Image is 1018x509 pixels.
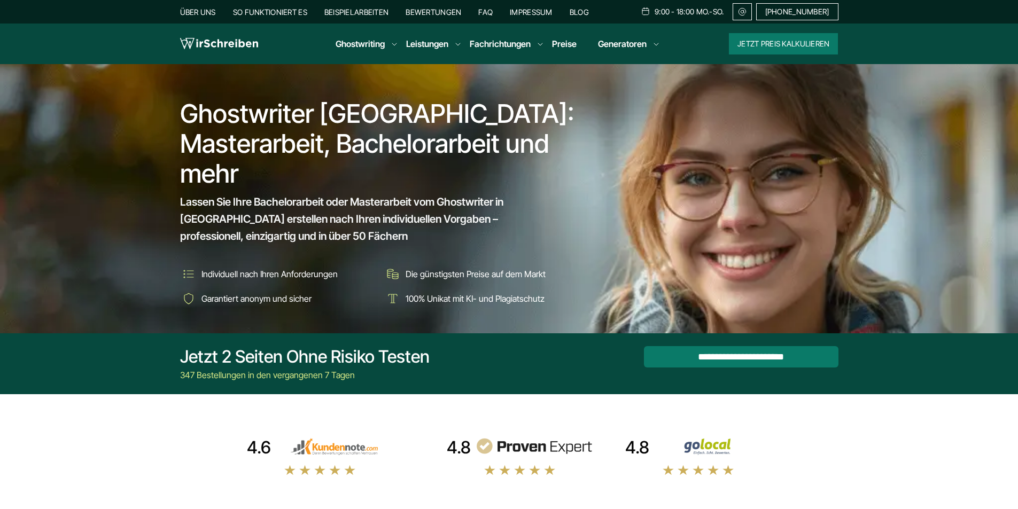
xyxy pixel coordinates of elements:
[484,464,556,476] img: stars
[180,36,258,52] img: logo wirschreiben
[447,437,471,458] div: 4.8
[756,3,838,20] a: [PHONE_NUMBER]
[406,7,461,17] a: Bewertungen
[641,7,650,15] img: Schedule
[655,7,724,16] span: 9:00 - 18:00 Mo.-So.
[180,369,430,381] div: 347 Bestellungen in den vergangenen 7 Tagen
[470,37,531,50] a: Fachrichtungen
[475,438,593,455] img: provenexpert reviews
[284,464,356,476] img: stars
[765,7,829,16] span: [PHONE_NUMBER]
[180,346,430,367] div: Jetzt 2 Seiten ohne Risiko testen
[324,7,388,17] a: Beispielarbeiten
[180,290,377,307] li: Garantiert anonym und sicher
[336,37,385,50] a: Ghostwriting
[654,438,771,455] img: Wirschreiben Bewertungen
[180,290,197,307] img: Garantiert anonym und sicher
[384,265,401,283] img: Die günstigsten Preise auf dem Markt
[737,7,747,16] img: Email
[662,464,735,476] img: stars
[275,438,393,455] img: kundennote
[384,290,401,307] img: 100% Unikat mit KI- und Plagiatschutz
[180,99,582,189] h1: Ghostwriter [GEOGRAPHIC_DATA]: Masterarbeit, Bachelorarbeit und mehr
[552,38,577,49] a: Preise
[180,193,562,245] span: Lassen Sie Ihre Bachelorarbeit oder Masterarbeit vom Ghostwriter in [GEOGRAPHIC_DATA] erstellen n...
[625,437,649,458] div: 4.8
[247,437,271,458] div: 4.6
[478,7,493,17] a: FAQ
[384,265,581,283] li: Die günstigsten Preise auf dem Markt
[180,265,377,283] li: Individuell nach Ihren Anforderungen
[384,290,581,307] li: 100% Unikat mit KI- und Plagiatschutz
[406,37,448,50] a: Leistungen
[510,7,553,17] a: Impressum
[598,37,647,50] a: Generatoren
[233,7,307,17] a: So funktioniert es
[570,7,589,17] a: Blog
[180,265,197,283] img: Individuell nach Ihren Anforderungen
[729,33,838,54] button: Jetzt Preis kalkulieren
[180,7,216,17] a: Über uns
